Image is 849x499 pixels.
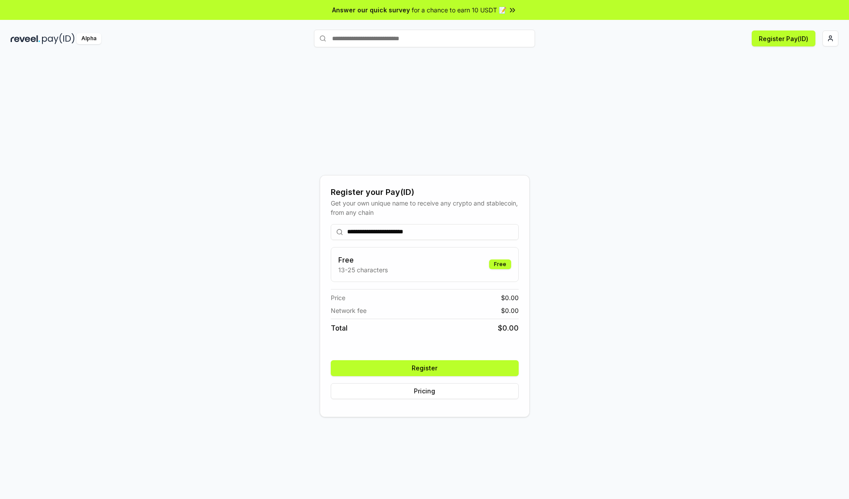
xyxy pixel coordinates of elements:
[752,30,815,46] button: Register Pay(ID)
[331,198,519,217] div: Get your own unique name to receive any crypto and stablecoin, from any chain
[501,293,519,302] span: $ 0.00
[338,255,388,265] h3: Free
[331,186,519,198] div: Register your Pay(ID)
[332,5,410,15] span: Answer our quick survey
[331,360,519,376] button: Register
[331,306,367,315] span: Network fee
[76,33,101,44] div: Alpha
[331,293,345,302] span: Price
[501,306,519,315] span: $ 0.00
[11,33,40,44] img: reveel_dark
[412,5,506,15] span: for a chance to earn 10 USDT 📝
[331,383,519,399] button: Pricing
[338,265,388,274] p: 13-25 characters
[489,259,511,269] div: Free
[498,323,519,333] span: $ 0.00
[331,323,348,333] span: Total
[42,33,75,44] img: pay_id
